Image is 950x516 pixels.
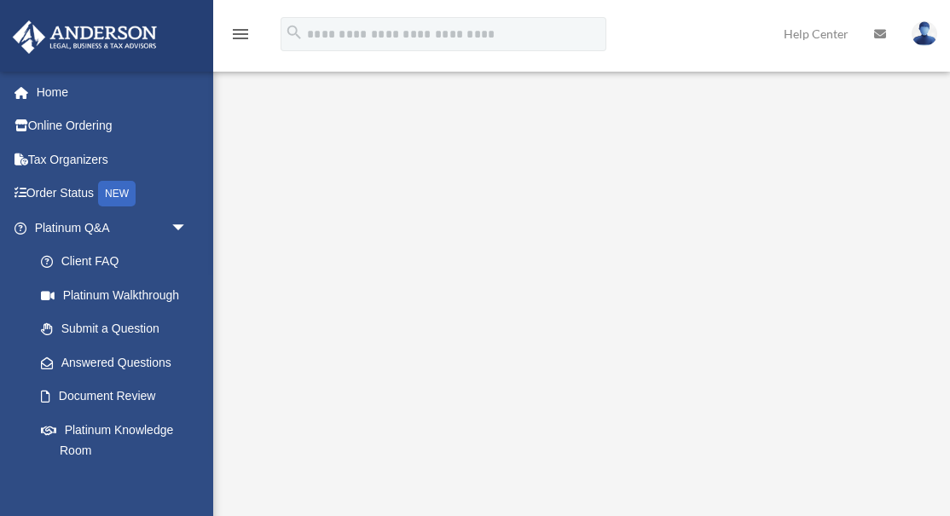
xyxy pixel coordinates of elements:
i: menu [230,24,251,44]
i: search [285,23,304,42]
a: Submit a Question [24,312,213,346]
a: Answered Questions [24,345,213,380]
a: menu [230,30,251,44]
a: Platinum Q&Aarrow_drop_down [12,211,213,245]
a: Home [12,75,213,109]
a: Client FAQ [24,245,213,279]
a: Tax Organizers [12,142,213,177]
a: Order StatusNEW [12,177,213,212]
a: Platinum Walkthrough [24,278,205,312]
img: Anderson Advisors Platinum Portal [8,20,162,54]
iframe: <span data-mce-type="bookmark" style="display: inline-block; width: 0px; overflow: hidden; line-h... [230,88,929,476]
img: User Pic [912,21,937,46]
div: NEW [98,181,136,206]
span: arrow_drop_down [171,211,205,246]
a: Online Ordering [12,109,213,143]
a: Document Review [24,380,213,414]
a: Platinum Knowledge Room [24,413,213,467]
